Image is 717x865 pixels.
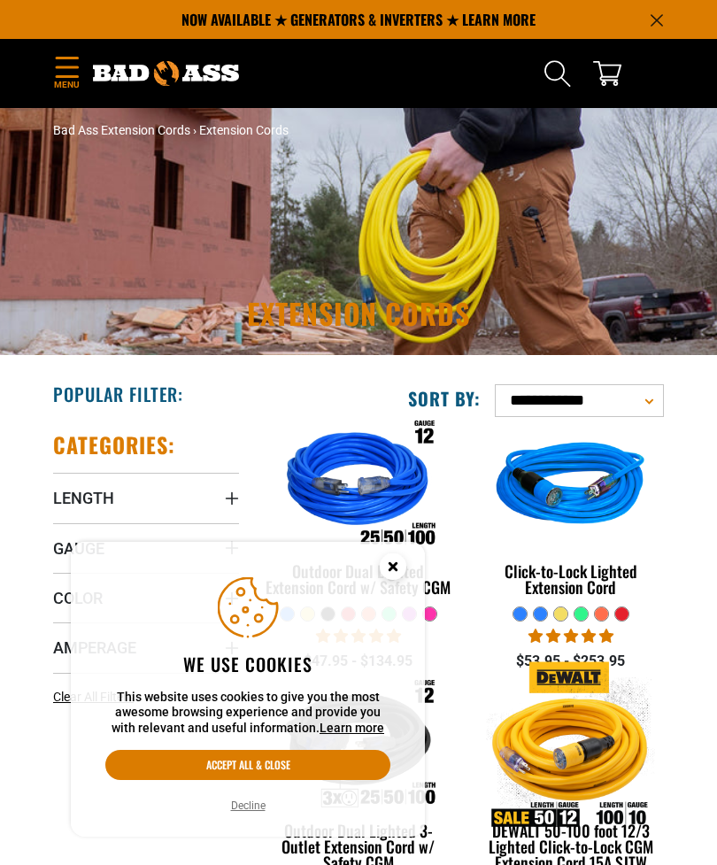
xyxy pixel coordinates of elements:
nav: breadcrumbs [53,121,664,140]
h2: Popular Filter: [53,382,183,405]
span: Clear All Filters [53,690,134,704]
img: blue [477,403,665,571]
span: Length [53,488,114,508]
aside: Cookie Consent [71,542,425,838]
summary: Amperage [53,622,239,672]
span: Extension Cords [199,123,289,137]
h1: Extension Cords [53,299,664,328]
h2: We use cookies [105,653,390,676]
img: Bad Ass Extension Cords [93,61,239,86]
summary: Search [544,59,572,88]
summary: Color [53,573,239,622]
span: Menu [53,78,80,91]
a: blue Click-to-Lock Lighted Extension Cord [478,431,664,606]
label: Sort by: [408,387,481,410]
div: $53.95 - $253.95 [478,651,664,672]
span: 4.87 stars [528,628,613,645]
a: Clear All Filters [53,688,141,707]
div: Click-to-Lock Lighted Extension Cord [478,563,664,595]
img: Outdoor Dual Lighted Extension Cord w/ Safety CGM [265,403,452,571]
summary: Gauge [53,523,239,573]
a: Learn more [320,721,384,735]
button: Accept all & close [105,750,390,780]
p: This website uses cookies to give you the most awesome browsing experience and provide you with r... [105,690,390,737]
button: Decline [226,797,271,815]
a: Bad Ass Extension Cords [53,123,190,137]
summary: Length [53,473,239,522]
span: Gauge [53,538,104,559]
span: Color [53,588,103,608]
h2: Categories: [53,431,175,459]
span: › [193,123,197,137]
span: Amperage [53,637,136,658]
a: Outdoor Dual Lighted Extension Cord w/ Safety CGM Outdoor Dual Lighted Extension Cord w/ Safety CGM [266,431,451,606]
summary: Menu [53,53,80,95]
img: DEWALT 50-100 foot 12/3 Lighted Click-to-Lock CGM Extension Cord 15A SJTW [477,662,665,830]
